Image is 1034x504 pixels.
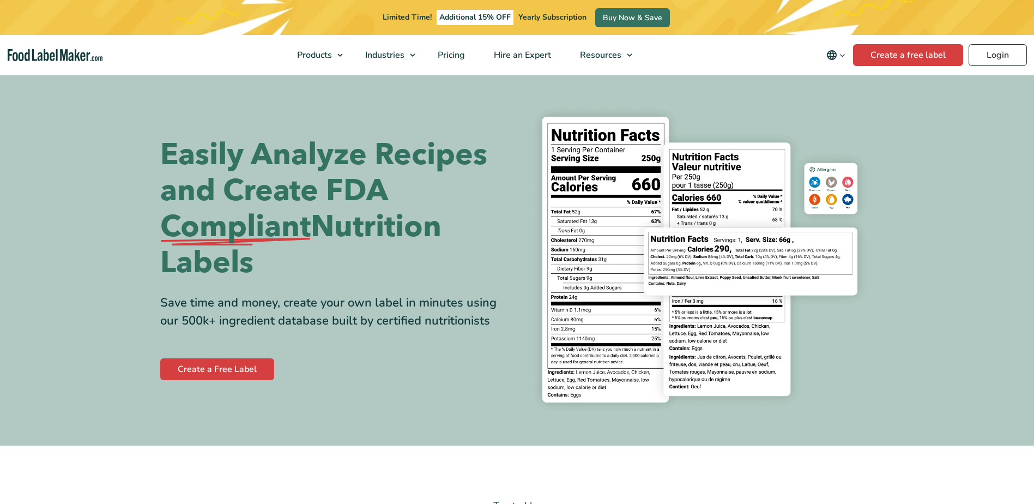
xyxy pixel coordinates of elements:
[819,44,853,66] button: Change language
[160,294,509,330] div: Save time and money, create your own label in minutes using our 500k+ ingredient database built b...
[434,49,466,61] span: Pricing
[351,35,421,75] a: Industries
[160,209,311,245] span: Compliant
[969,44,1027,66] a: Login
[160,137,509,281] h1: Easily Analyze Recipes and Create FDA Nutrition Labels
[160,358,274,380] a: Create a Free Label
[577,49,622,61] span: Resources
[853,44,963,66] a: Create a free label
[8,49,102,62] a: Food Label Maker homepage
[595,8,670,27] a: Buy Now & Save
[383,12,432,22] span: Limited Time!
[294,49,333,61] span: Products
[491,49,552,61] span: Hire an Expert
[480,35,563,75] a: Hire an Expert
[566,35,638,75] a: Resources
[424,35,477,75] a: Pricing
[362,49,406,61] span: Industries
[437,10,513,25] span: Additional 15% OFF
[518,12,586,22] span: Yearly Subscription
[283,35,348,75] a: Products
